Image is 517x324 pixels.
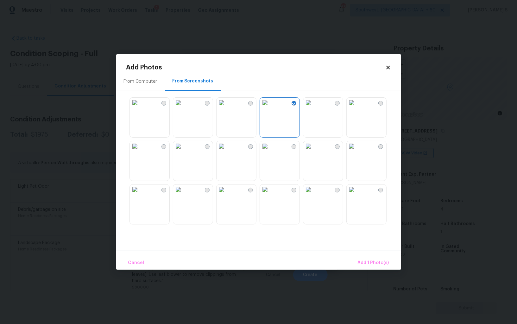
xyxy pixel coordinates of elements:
[292,102,296,105] img: Screenshot Selected Check Icon
[128,259,144,267] span: Cancel
[124,78,157,85] div: From Computer
[126,64,385,71] h2: Add Photos
[126,256,147,270] button: Cancel
[173,78,213,84] div: From Screenshots
[355,256,392,270] button: Add 1 Photo(s)
[358,259,389,267] span: Add 1 Photo(s)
